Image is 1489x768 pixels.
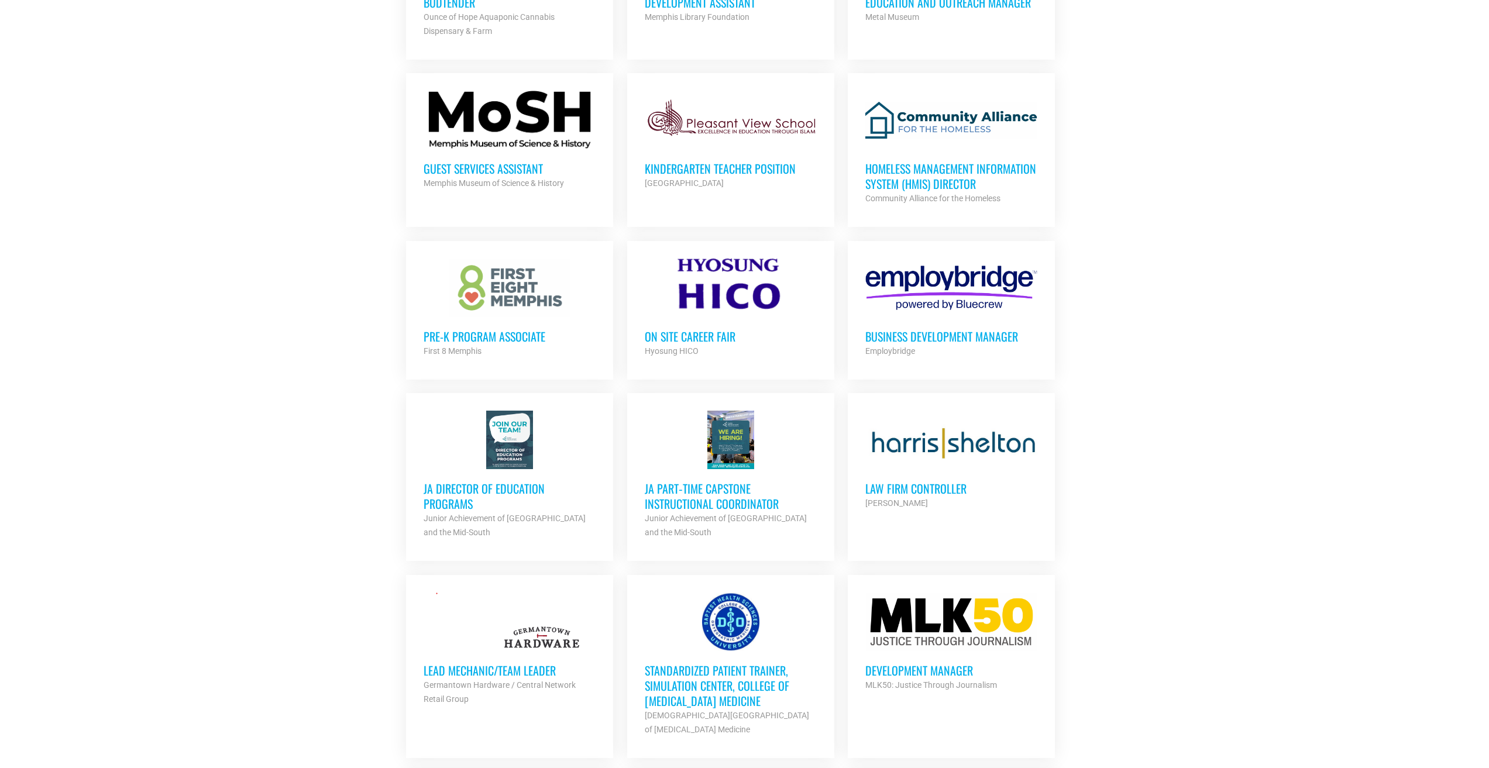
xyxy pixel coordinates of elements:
[865,680,997,690] strong: MLK50: Justice Through Journalism
[424,481,596,511] h3: JA Director of Education Programs
[406,393,613,557] a: JA Director of Education Programs Junior Achievement of [GEOGRAPHIC_DATA] and the Mid-South
[848,575,1055,710] a: Development Manager MLK50: Justice Through Journalism
[627,241,834,376] a: On Site Career Fair Hyosung HICO
[645,346,699,356] strong: Hyosung HICO
[627,393,834,557] a: JA Part‐time Capstone Instructional Coordinator Junior Achievement of [GEOGRAPHIC_DATA] and the M...
[424,161,596,176] h3: Guest Services Assistant
[848,241,1055,376] a: Business Development Manager Employbridge
[645,12,749,22] strong: Memphis Library Foundation
[406,575,613,724] a: Lead Mechanic/Team Leader Germantown Hardware / Central Network Retail Group
[848,393,1055,528] a: Law Firm Controller [PERSON_NAME]
[406,73,613,208] a: Guest Services Assistant Memphis Museum of Science & History
[645,481,817,511] h3: JA Part‐time Capstone Instructional Coordinator
[645,514,807,537] strong: Junior Achievement of [GEOGRAPHIC_DATA] and the Mid-South
[865,12,919,22] strong: Metal Museum
[645,161,817,176] h3: Kindergarten Teacher Position
[865,481,1037,496] h3: Law Firm Controller
[424,12,555,36] strong: Ounce of Hope Aquaponic Cannabis Dispensary & Farm
[645,663,817,708] h3: Standardized Patient Trainer, Simulation Center, College of [MEDICAL_DATA] Medicine
[865,346,915,356] strong: Employbridge
[645,329,817,344] h3: On Site Career Fair
[424,178,564,188] strong: Memphis Museum of Science & History
[848,73,1055,223] a: Homeless Management Information System (HMIS) Director Community Alliance for the Homeless
[406,241,613,376] a: Pre-K Program Associate First 8 Memphis
[627,575,834,754] a: Standardized Patient Trainer, Simulation Center, College of [MEDICAL_DATA] Medicine [DEMOGRAPHIC_...
[627,73,834,208] a: Kindergarten Teacher Position [GEOGRAPHIC_DATA]
[424,346,482,356] strong: First 8 Memphis
[645,178,724,188] strong: [GEOGRAPHIC_DATA]
[424,329,596,344] h3: Pre-K Program Associate
[645,711,809,734] strong: [DEMOGRAPHIC_DATA][GEOGRAPHIC_DATA] of [MEDICAL_DATA] Medicine
[865,329,1037,344] h3: Business Development Manager
[424,663,596,678] h3: Lead Mechanic/Team Leader
[424,514,586,537] strong: Junior Achievement of [GEOGRAPHIC_DATA] and the Mid-South
[865,498,928,508] strong: [PERSON_NAME]
[424,680,576,704] strong: Germantown Hardware / Central Network Retail Group
[865,663,1037,678] h3: Development Manager
[865,194,1000,203] strong: Community Alliance for the Homeless
[865,161,1037,191] h3: Homeless Management Information System (HMIS) Director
